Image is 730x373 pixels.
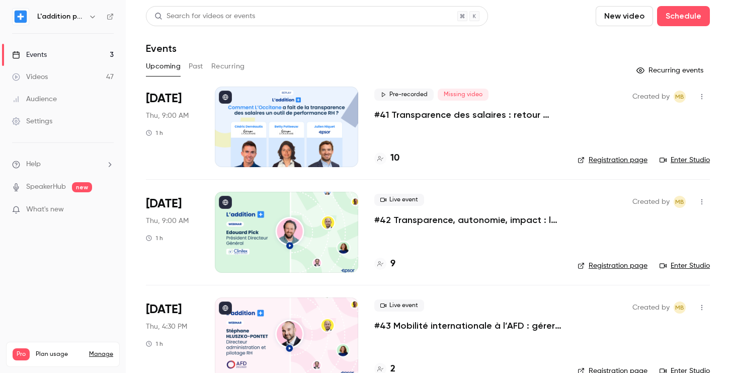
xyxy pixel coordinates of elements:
[12,50,47,60] div: Events
[146,196,182,212] span: [DATE]
[675,196,684,208] span: MB
[596,6,653,26] button: New video
[146,111,189,121] span: Thu, 9:00 AM
[37,12,85,22] h6: L'addition par Epsor
[374,257,395,271] a: 9
[674,302,686,314] span: Mylène BELLANGER
[26,182,66,192] a: SpeakerHub
[13,348,30,360] span: Pro
[660,155,710,165] a: Enter Studio
[89,350,113,358] a: Manage
[26,204,64,215] span: What's new
[632,62,710,79] button: Recurring events
[632,196,670,208] span: Created by
[675,302,684,314] span: MB
[657,6,710,26] button: Schedule
[374,300,424,312] span: Live event
[374,214,561,226] a: #42 Transparence, autonomie, impact : la recette Clinitex
[632,91,670,103] span: Created by
[674,91,686,103] span: Mylène BELLANGER
[36,350,83,358] span: Plan usage
[189,58,203,74] button: Past
[154,11,255,22] div: Search for videos or events
[146,234,163,242] div: 1 h
[146,129,163,137] div: 1 h
[146,302,182,318] span: [DATE]
[578,155,647,165] a: Registration page
[374,320,561,332] a: #43 Mobilité internationale à l’AFD : gérer les talents au-delà des frontières
[374,194,424,206] span: Live event
[374,152,399,165] a: 10
[12,72,48,82] div: Videos
[12,94,57,104] div: Audience
[675,91,684,103] span: MB
[146,42,177,54] h1: Events
[26,159,41,170] span: Help
[211,58,245,74] button: Recurring
[674,196,686,208] span: Mylène BELLANGER
[374,109,561,121] a: #41 Transparence des salaires : retour d'expérience de L'Occitane
[102,205,114,214] iframe: Noticeable Trigger
[146,216,189,226] span: Thu, 9:00 AM
[146,340,163,348] div: 1 h
[72,182,92,192] span: new
[390,257,395,271] h4: 9
[146,192,199,272] div: Nov 6 Thu, 9:00 AM (Europe/Paris)
[660,261,710,271] a: Enter Studio
[12,159,114,170] li: help-dropdown-opener
[374,89,434,101] span: Pre-recorded
[146,91,182,107] span: [DATE]
[632,302,670,314] span: Created by
[146,87,199,167] div: Oct 16 Thu, 9:00 AM (Europe/Paris)
[578,261,647,271] a: Registration page
[438,89,489,101] span: Missing video
[13,9,29,25] img: L'addition par Epsor
[390,152,399,165] h4: 10
[146,322,187,332] span: Thu, 4:30 PM
[12,116,52,126] div: Settings
[146,58,181,74] button: Upcoming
